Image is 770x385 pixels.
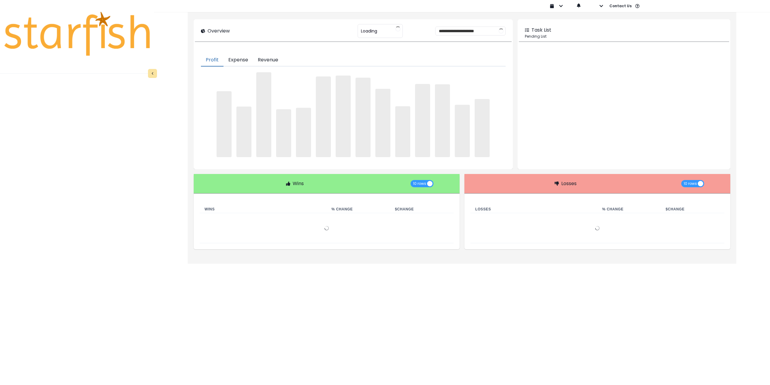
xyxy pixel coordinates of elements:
span: ‌ [415,84,430,157]
p: Pending List [525,34,723,39]
span: ‌ [336,76,351,157]
span: ‌ [455,105,470,157]
span: ‌ [475,99,490,157]
span: Loading [361,25,377,37]
span: ‌ [375,89,390,157]
button: Revenue [253,54,283,67]
span: ‌ [236,107,251,157]
th: $ Change [390,206,454,213]
p: Losses [561,180,577,187]
span: ‌ [395,106,410,157]
span: ‌ [435,84,450,157]
span: ‌ [296,108,311,157]
span: 10 rows [413,180,426,187]
span: ‌ [256,72,271,157]
button: Profit [201,54,223,67]
p: Overview [208,27,230,35]
button: Expense [223,54,253,67]
th: Wins [200,206,327,213]
th: $ Change [661,206,724,213]
p: Task List [531,26,551,34]
th: Losses [470,206,597,213]
span: 10 rows [684,180,697,187]
th: % Change [327,206,390,213]
span: ‌ [356,78,371,157]
p: Wins [293,180,304,187]
span: ‌ [217,91,232,157]
th: % Change [597,206,661,213]
span: ‌ [276,109,291,157]
span: ‌ [316,76,331,157]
